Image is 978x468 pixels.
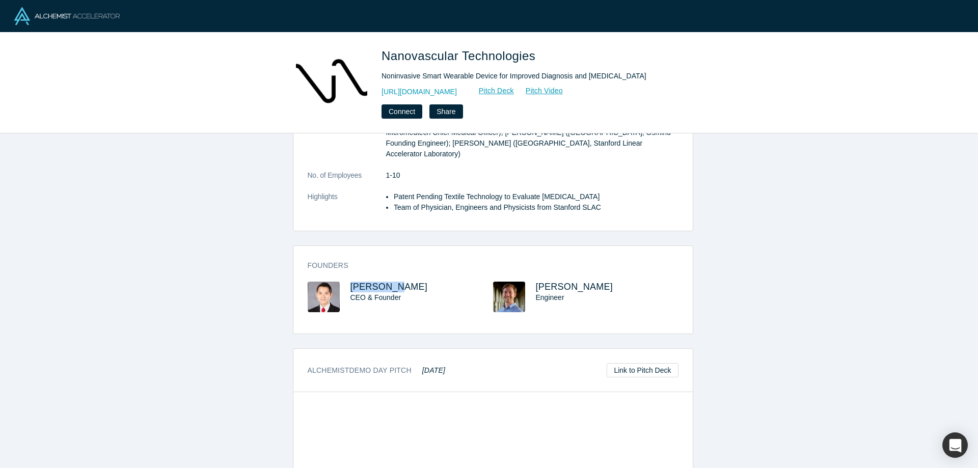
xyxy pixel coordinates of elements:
[386,117,678,159] p: [PERSON_NAME] (MD, PhD, Venus Medtech Director of Business Development, Micromedtech Chief Medica...
[429,104,463,119] button: Share
[382,104,422,119] button: Connect
[308,117,386,170] dt: Team Description
[296,47,367,118] img: Nanovascular Technologies's Logo
[308,282,340,312] img: Ethan Yang's Profile Image
[536,282,613,292] a: [PERSON_NAME]
[514,85,563,97] a: Pitch Video
[308,170,386,191] dt: No. of Employees
[382,71,667,81] div: Noninvasive Smart Wearable Device for Improved Diagnosis and [MEDICAL_DATA]
[382,87,457,97] a: [URL][DOMAIN_NAME]
[394,191,678,202] li: Patent Pending Textile Technology to Evaluate [MEDICAL_DATA]
[350,293,401,301] span: CEO & Founder
[386,170,678,181] dd: 1-10
[350,282,428,292] a: [PERSON_NAME]
[382,49,539,63] span: Nanovascular Technologies
[308,191,386,224] dt: Highlights
[14,7,120,25] img: Alchemist Logo
[308,365,446,376] h3: Alchemist Demo Day Pitch
[607,363,678,377] a: Link to Pitch Deck
[493,282,525,312] img: Sam Kennedy's Profile Image
[536,293,564,301] span: Engineer
[468,85,514,97] a: Pitch Deck
[422,366,445,374] em: [DATE]
[394,202,678,213] li: Team of Physician, Engineers and Physicists from Stanford SLAC
[308,260,664,271] h3: Founders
